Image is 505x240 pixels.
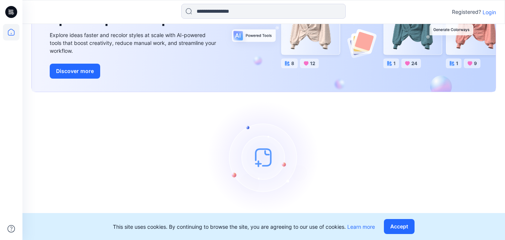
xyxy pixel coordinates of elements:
[50,31,218,55] div: Explore ideas faster and recolor styles at scale with AI-powered tools that boost creativity, red...
[208,101,320,213] img: empty-state-image.svg
[347,224,375,230] a: Learn more
[452,7,481,16] p: Registered?
[50,64,218,79] a: Discover more
[483,8,496,16] p: Login
[113,223,375,231] p: This site uses cookies. By continuing to browse the site, you are agreeing to our use of cookies.
[384,219,415,234] button: Accept
[50,64,100,79] button: Discover more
